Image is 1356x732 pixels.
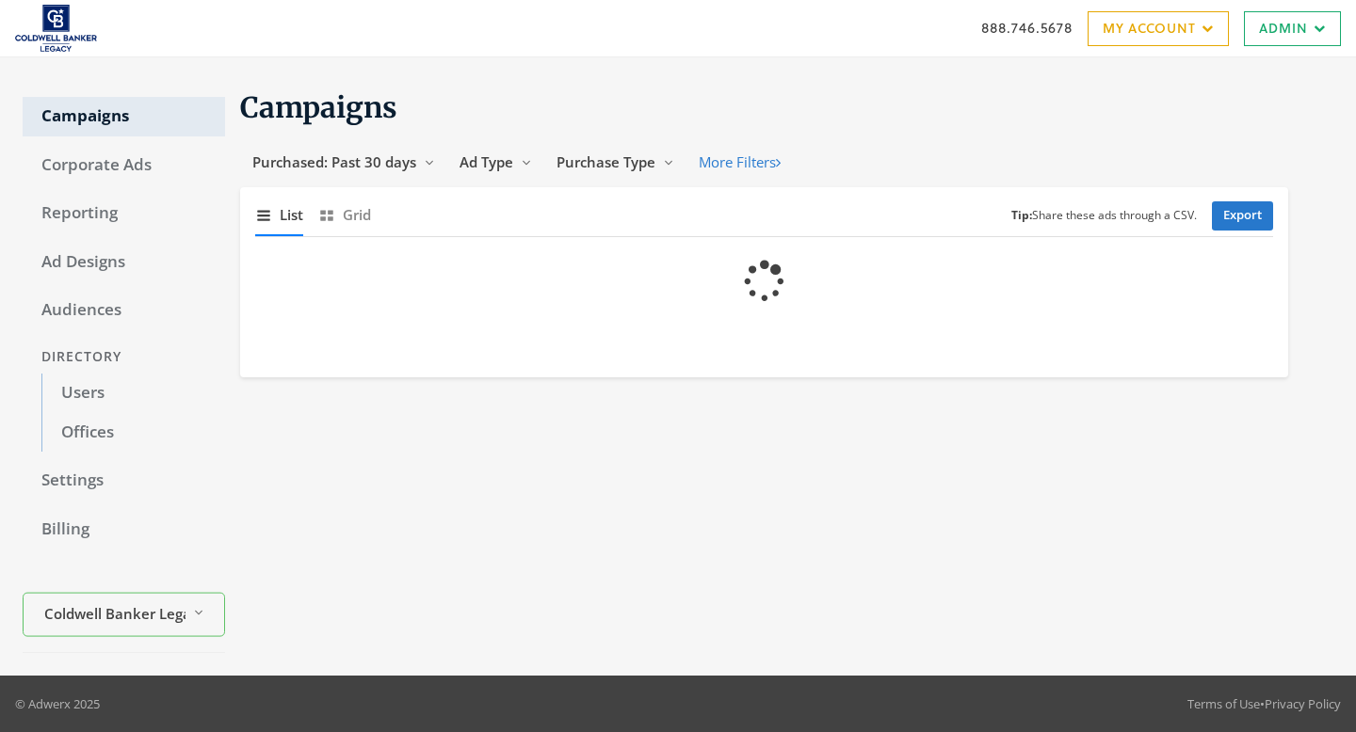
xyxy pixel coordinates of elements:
[252,152,416,171] span: Purchased: Past 30 days
[15,694,100,713] p: © Adwerx 2025
[44,602,186,624] span: Coldwell Banker Legacy
[1265,695,1341,712] a: Privacy Policy
[460,152,513,171] span: Ad Type
[343,204,371,226] span: Grid
[15,5,97,52] img: Adwerx
[1212,201,1273,231] a: Export
[23,510,225,549] a: Billing
[240,145,447,180] button: Purchased: Past 30 days
[544,145,686,180] button: Purchase Type
[23,243,225,282] a: Ad Designs
[23,194,225,233] a: Reporting
[255,195,303,235] button: List
[1011,207,1197,225] small: Share these ads through a CSV.
[686,145,793,180] button: More Filters
[23,461,225,501] a: Settings
[23,146,225,185] a: Corporate Ads
[23,340,225,374] div: Directory
[1187,695,1260,712] a: Terms of Use
[447,145,544,180] button: Ad Type
[23,291,225,330] a: Audiences
[1244,11,1341,46] a: Admin
[1011,207,1032,223] b: Tip:
[557,152,655,171] span: Purchase Type
[23,97,225,136] a: Campaigns
[41,413,225,453] a: Offices
[41,374,225,413] a: Users
[981,18,1073,38] a: 888.746.5678
[318,195,371,235] button: Grid
[1088,11,1229,46] a: My Account
[240,89,397,125] span: Campaigns
[23,593,225,637] button: Coldwell Banker Legacy
[1187,694,1341,713] div: •
[280,204,303,226] span: List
